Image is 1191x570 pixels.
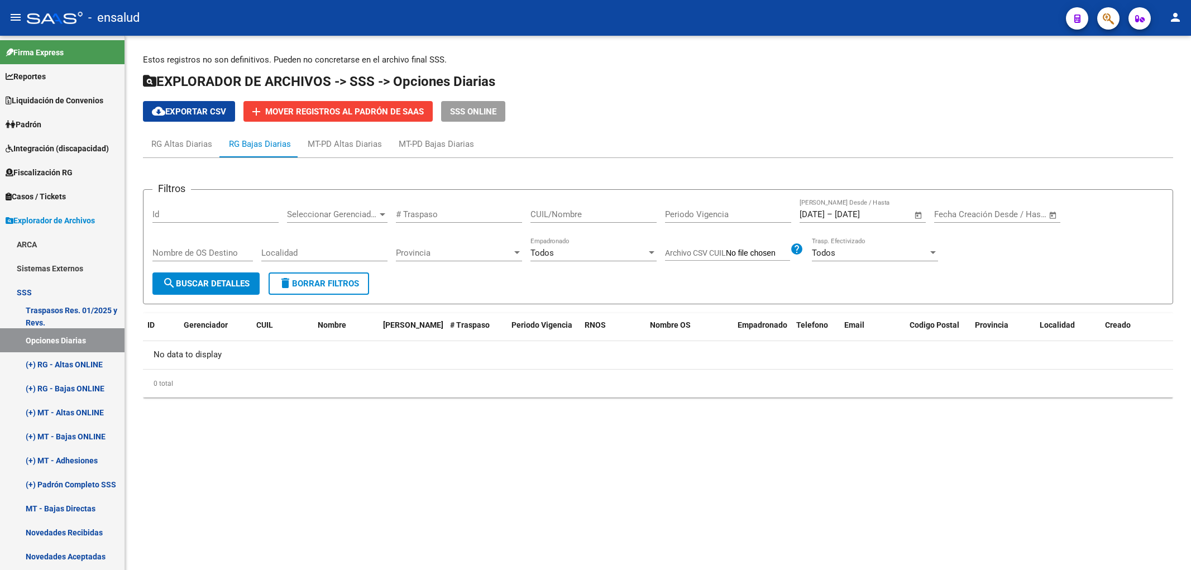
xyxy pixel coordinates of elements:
p: Estos registros no son definitivos. Pueden no concretarse en el archivo final SSS. [143,54,1173,66]
div: No data to display [143,341,1173,369]
span: Todos [812,248,835,258]
span: Casos / Tickets [6,190,66,203]
mat-icon: person [1169,11,1182,24]
datatable-header-cell: Creado [1101,313,1173,350]
datatable-header-cell: Codigo Postal [905,313,970,350]
span: Telefono [796,320,828,329]
span: Integración (discapacidad) [6,142,109,155]
mat-icon: search [162,276,176,290]
span: Reportes [6,70,46,83]
datatable-header-cell: Fecha Traspaso [379,313,446,350]
datatable-header-cell: Localidad [1035,313,1101,350]
datatable-header-cell: Empadronado [733,313,792,350]
span: Archivo CSV CUIL [665,248,726,257]
div: RG Altas Diarias [151,138,212,150]
span: Fiscalización RG [6,166,73,179]
button: Open calendar [912,209,925,222]
input: End date [835,209,889,219]
span: [PERSON_NAME] [383,320,443,329]
iframe: Intercom live chat [1153,532,1180,559]
span: Periodo Vigencia [511,320,572,329]
div: RG Bajas Diarias [229,138,291,150]
input: Start date [934,209,970,219]
span: Nombre OS [650,320,691,329]
span: Provincia [975,320,1008,329]
button: Buscar Detalles [152,272,260,295]
button: Exportar CSV [143,101,235,122]
datatable-header-cell: # Traspaso [446,313,507,350]
span: - ensalud [88,6,140,30]
span: Email [844,320,864,329]
datatable-header-cell: CUIL [252,313,313,350]
datatable-header-cell: Telefono [792,313,840,350]
datatable-header-cell: RNOS [580,313,645,350]
span: Todos [530,248,554,258]
div: MT-PD Altas Diarias [308,138,382,150]
mat-icon: cloud_download [152,104,165,118]
datatable-header-cell: Nombre [313,313,379,350]
span: ID [147,320,155,329]
mat-icon: delete [279,276,292,290]
button: SSS ONLINE [441,101,505,122]
span: Codigo Postal [910,320,959,329]
span: CUIL [256,320,273,329]
button: Mover registros al PADRÓN de SAAS [243,101,433,122]
span: Nombre [318,320,346,329]
input: End date [980,209,1035,219]
datatable-header-cell: Periodo Vigencia [507,313,581,350]
span: Liquidación de Convenios [6,94,103,107]
span: RNOS [585,320,606,329]
span: Borrar Filtros [279,279,359,289]
div: 0 total [143,370,1173,397]
span: Buscar Detalles [162,279,250,289]
span: SSS ONLINE [450,107,496,117]
datatable-header-cell: Provincia [970,313,1036,350]
datatable-header-cell: ID [143,313,179,350]
span: Localidad [1040,320,1075,329]
input: Start date [800,209,825,219]
span: Empadronado [738,320,787,329]
span: # Traspaso [450,320,490,329]
h3: Filtros [152,181,191,197]
mat-icon: help [790,242,803,256]
span: Mover registros al PADRÓN de SAAS [265,107,424,117]
button: Open calendar [1047,209,1060,222]
span: Creado [1105,320,1131,329]
input: Archivo CSV CUIL [726,248,790,258]
span: Seleccionar Gerenciador [287,209,377,219]
span: Gerenciador [184,320,228,329]
mat-icon: menu [9,11,22,24]
button: Borrar Filtros [269,272,369,295]
span: – [827,209,833,219]
span: Padrón [6,118,41,131]
span: EXPLORADOR DE ARCHIVOS -> SSS -> Opciones Diarias [143,74,495,89]
span: Firma Express [6,46,64,59]
span: Explorador de Archivos [6,214,95,227]
div: MT-PD Bajas Diarias [399,138,474,150]
datatable-header-cell: Gerenciador [179,313,252,350]
datatable-header-cell: Nombre OS [645,313,733,350]
datatable-header-cell: Email [840,313,905,350]
span: Exportar CSV [152,107,226,117]
mat-icon: add [250,105,263,118]
span: Provincia [396,248,512,258]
